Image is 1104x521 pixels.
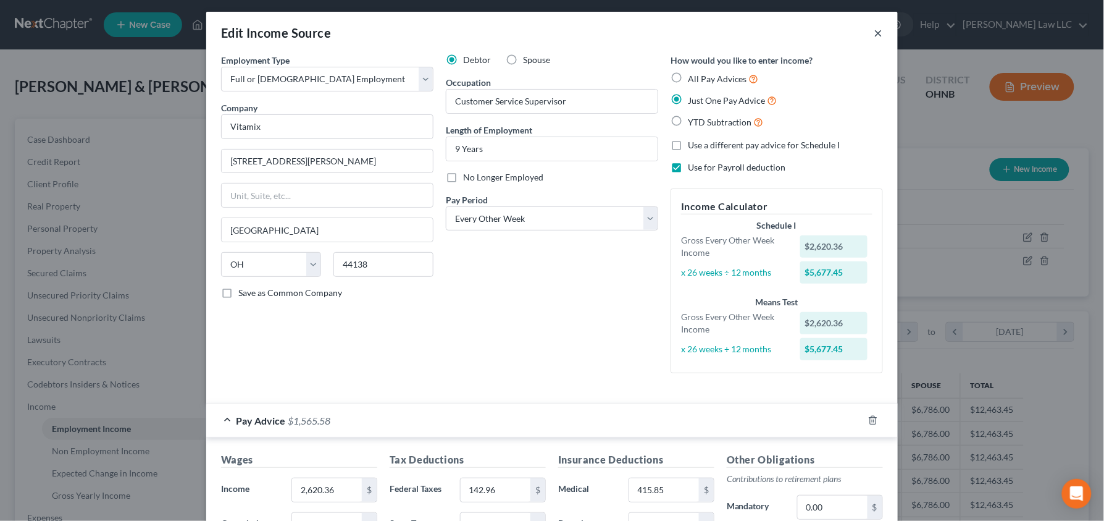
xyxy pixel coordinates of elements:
input: ex: 2 years [446,137,658,161]
div: $2,620.36 [800,312,868,334]
div: $ [699,478,714,502]
h5: Income Calculator [681,199,872,214]
input: Enter city... [222,218,433,242]
span: Employment Type [221,55,290,66]
div: Means Test [681,296,872,308]
input: -- [446,90,658,113]
label: Mandatory [721,495,791,520]
label: Medical [552,478,622,502]
h5: Insurance Deductions [558,452,714,468]
input: 0.00 [461,478,530,502]
span: Debtor [463,54,491,65]
div: Gross Every Other Week Income [675,311,794,336]
div: $ [868,496,882,519]
input: Enter zip... [333,252,433,277]
input: Unit, Suite, etc... [222,184,433,207]
button: × [874,25,883,40]
input: 0.00 [292,478,362,502]
span: Company [221,103,257,113]
span: Just One Pay Advice [688,95,766,106]
div: $5,677.45 [800,338,868,360]
h5: Other Obligations [727,452,883,468]
div: x 26 weeks ÷ 12 months [675,343,794,355]
span: All Pay Advices [688,74,747,84]
div: Gross Every Other Week Income [675,234,794,259]
span: Use for Payroll deduction [688,162,786,172]
input: 0.00 [798,496,868,519]
div: x 26 weeks ÷ 12 months [675,266,794,279]
span: YTD Subtraction [688,117,752,127]
span: Pay Period [446,195,488,205]
div: Schedule I [681,219,872,232]
span: Save as Common Company [238,287,342,298]
input: Search company by name... [221,114,433,139]
label: Federal Taxes [383,478,454,502]
div: $ [362,478,377,502]
input: 0.00 [629,478,699,502]
div: Open Intercom Messenger [1062,479,1092,509]
div: Edit Income Source [221,24,331,41]
div: $ [530,478,545,502]
label: Length of Employment [446,124,532,137]
span: Spouse [523,54,550,65]
div: $5,677.45 [800,261,868,284]
span: Pay Advice [236,415,285,426]
h5: Tax Deductions [390,452,546,468]
p: Contributions to retirement plans [727,473,883,485]
span: No Longer Employed [463,172,543,182]
label: Occupation [446,76,491,89]
span: Income [221,483,249,494]
div: $2,620.36 [800,235,868,258]
span: $1,565.58 [288,415,330,426]
input: Enter address... [222,150,433,173]
label: How would you like to enter income? [671,54,813,67]
h5: Wages [221,452,377,468]
span: Use a different pay advice for Schedule I [688,140,840,150]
